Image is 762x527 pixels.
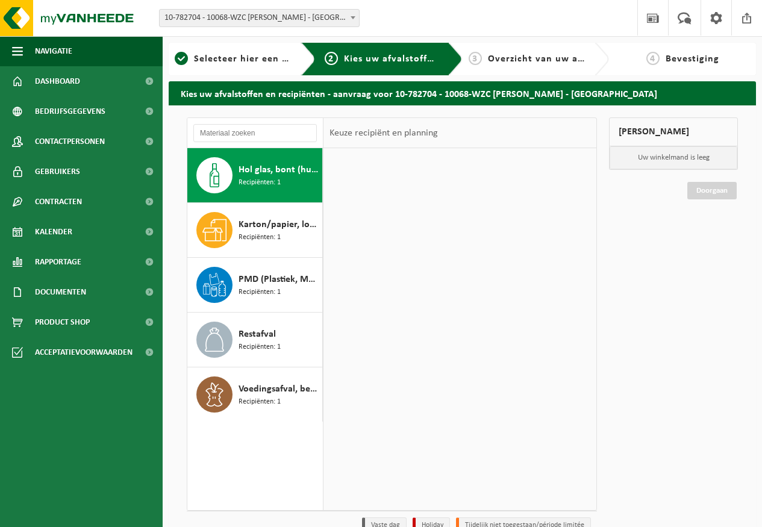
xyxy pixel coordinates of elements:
span: Recipiënten: 1 [239,341,281,353]
span: Voedingsafval, bevat producten van dierlijke oorsprong, onverpakt, categorie 3 [239,382,319,396]
span: Gebruikers [35,157,80,187]
span: Contactpersonen [35,126,105,157]
span: 2 [325,52,338,65]
h2: Kies uw afvalstoffen en recipiënten - aanvraag voor 10-782704 - 10068-WZC [PERSON_NAME] - [GEOGRA... [169,81,756,105]
button: Karton/papier, los (bedrijven) Recipiënten: 1 [187,203,323,258]
span: Recipiënten: 1 [239,396,281,408]
button: Restafval Recipiënten: 1 [187,313,323,367]
span: Contracten [35,187,82,217]
input: Materiaal zoeken [193,124,317,142]
a: 1Selecteer hier een vestiging [175,52,292,66]
div: [PERSON_NAME] [609,117,738,146]
span: Karton/papier, los (bedrijven) [239,217,319,232]
button: PMD (Plastiek, Metaal, Drankkartons) (bedrijven) Recipiënten: 1 [187,258,323,313]
button: Hol glas, bont (huishoudelijk) Recipiënten: 1 [187,148,323,203]
span: 4 [646,52,660,65]
span: Rapportage [35,247,81,277]
span: Bedrijfsgegevens [35,96,105,126]
span: Selecteer hier een vestiging [194,54,324,64]
span: Acceptatievoorwaarden [35,337,133,367]
span: Recipiënten: 1 [239,287,281,298]
span: Documenten [35,277,86,307]
span: Product Shop [35,307,90,337]
span: Kalender [35,217,72,247]
span: Dashboard [35,66,80,96]
span: Navigatie [35,36,72,66]
span: Recipiënten: 1 [239,177,281,189]
a: Doorgaan [687,182,737,199]
span: PMD (Plastiek, Metaal, Drankkartons) (bedrijven) [239,272,319,287]
span: Kies uw afvalstoffen en recipiënten [344,54,510,64]
span: Bevestiging [666,54,719,64]
span: 1 [175,52,188,65]
span: Recipiënten: 1 [239,232,281,243]
span: 3 [469,52,482,65]
span: Overzicht van uw aanvraag [488,54,615,64]
button: Voedingsafval, bevat producten van dierlijke oorsprong, onverpakt, categorie 3 Recipiënten: 1 [187,367,323,422]
span: Hol glas, bont (huishoudelijk) [239,163,319,177]
span: 10-782704 - 10068-WZC JAMES ENSOR - OOSTENDE [160,10,359,27]
span: Restafval [239,327,276,341]
p: Uw winkelmand is leeg [610,146,737,169]
span: 10-782704 - 10068-WZC JAMES ENSOR - OOSTENDE [159,9,360,27]
div: Keuze recipiënt en planning [323,118,444,148]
